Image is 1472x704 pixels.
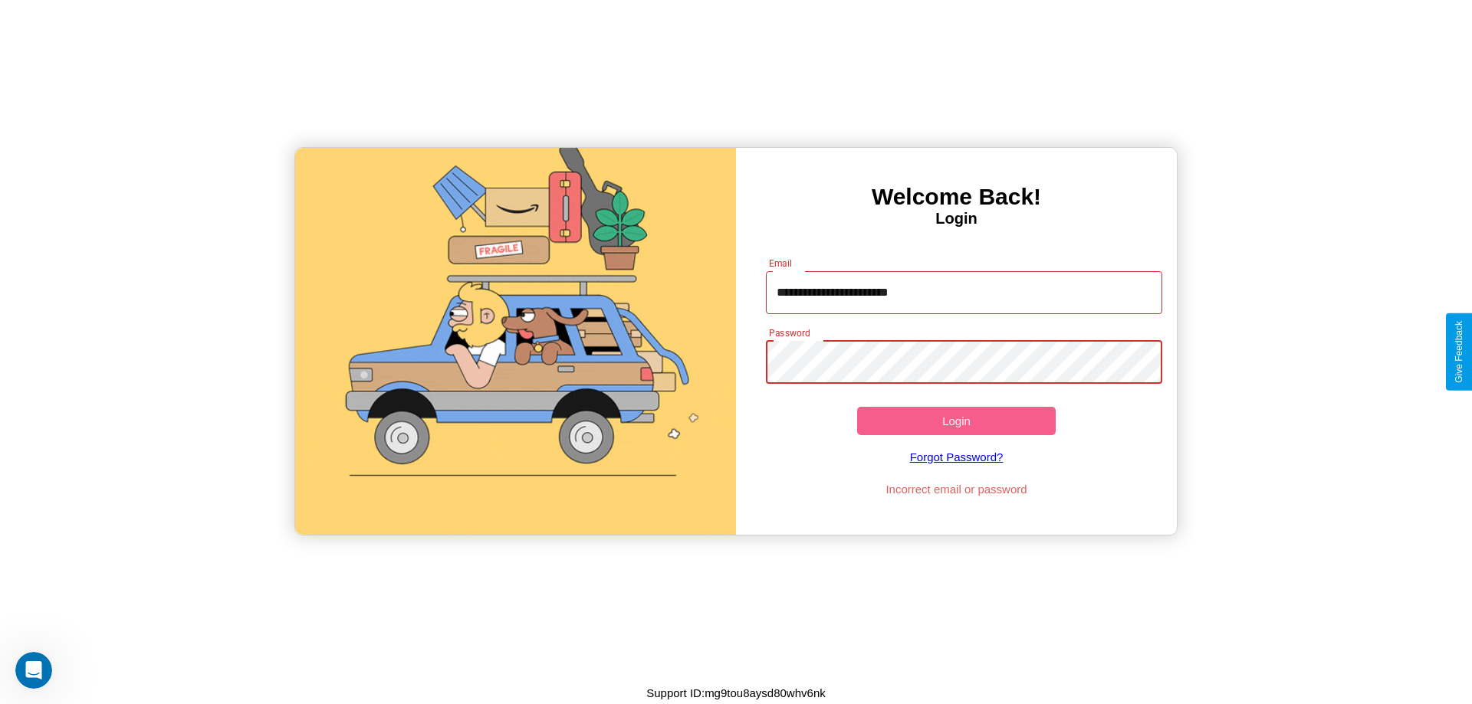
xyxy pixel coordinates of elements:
p: Support ID: mg9tou8aysd80whv6nk [646,683,825,703]
p: Incorrect email or password [758,479,1155,499]
label: Password [769,326,810,339]
a: Forgot Password? [758,435,1155,479]
iframe: Intercom live chat [15,652,52,689]
h3: Welcome Back! [736,184,1177,210]
button: Login [857,407,1056,435]
label: Email [769,257,793,270]
h4: Login [736,210,1177,228]
img: gif [295,148,736,535]
div: Give Feedback [1454,321,1464,383]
